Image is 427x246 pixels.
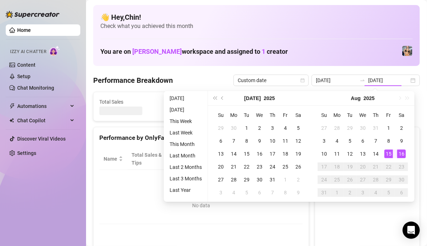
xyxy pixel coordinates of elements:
span: thunderbolt [9,103,15,109]
h1: You are on workspace and assigned to creator [100,48,288,56]
a: Discover Viral Videos [17,136,66,142]
span: Total Sales & Tips [132,151,162,167]
span: Name [104,155,117,163]
a: Settings [17,150,36,156]
div: Performance by OnlyFans Creator [99,133,303,143]
img: logo-BBDzfeDw.svg [6,11,60,18]
span: Active Chats [182,98,248,106]
div: No data [106,202,296,209]
input: End date [368,76,409,84]
input: Start date [316,76,357,84]
img: AI Chatter [49,46,60,56]
div: Open Intercom Messenger [403,222,420,239]
span: Chat Copilot [17,115,68,126]
th: Total Sales & Tips [127,148,172,170]
span: 1 [262,48,265,55]
span: Izzy AI Chatter [10,48,46,55]
span: Custom date [238,75,304,86]
span: Total Sales [99,98,165,106]
div: Est. Hours Worked [176,151,209,167]
img: Chat Copilot [9,118,14,123]
a: Home [17,27,31,33]
h4: 👋 Hey, Chin ! [100,12,413,22]
span: Check what you achieved this month [100,22,413,30]
span: Messages Sent [266,98,331,106]
th: Chat Conversion [255,148,303,170]
span: Automations [17,100,68,112]
th: Sales / Hour [219,148,255,170]
span: Chat Conversion [260,151,293,167]
span: swap-right [360,77,365,83]
span: calendar [300,78,305,82]
th: Name [99,148,127,170]
h4: Performance Breakdown [93,75,173,85]
a: Content [17,62,35,68]
div: Sales by OnlyFans Creator [321,133,414,143]
span: to [360,77,365,83]
img: Veronica [402,46,412,56]
span: [PERSON_NAME] [132,48,182,55]
a: Setup [17,74,30,79]
span: Sales / Hour [223,151,245,167]
a: Chat Monitoring [17,85,54,91]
